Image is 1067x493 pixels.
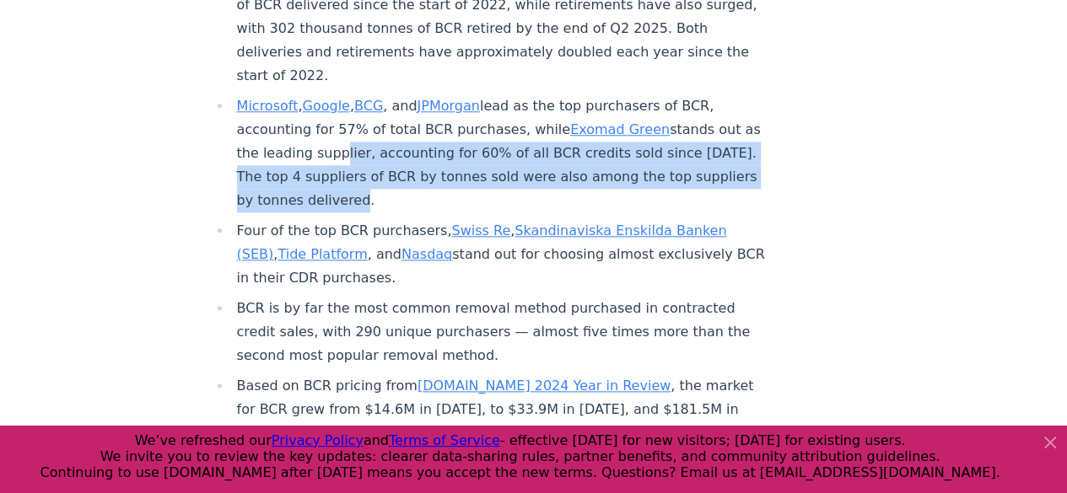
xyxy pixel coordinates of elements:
a: Swiss Re [451,222,510,238]
a: JPMorgan [417,98,479,114]
a: Google [302,98,349,114]
li: Based on BCR pricing from , the market for BCR grew from $14.6M in [DATE], to $33.9M in [DATE], a... [232,374,768,445]
a: Nasdaq [401,246,452,262]
li: , , , and lead as the top purchasers of BCR, accounting for 57% of total BCR purchases, while sta... [232,94,768,212]
li: BCR is by far the most common removal method purchased in contracted credit sales, with 290 uniqu... [232,297,768,367]
a: Microsoft [237,98,299,114]
a: Exomad Green [570,121,670,137]
a: BCG [354,98,383,114]
a: [DOMAIN_NAME] 2024 Year in Review [418,378,671,394]
a: Tide Platform [278,246,367,262]
li: Four of the top BCR purchasers, , , , and stand out for choosing almost exclusively BCR in their ... [232,219,768,290]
